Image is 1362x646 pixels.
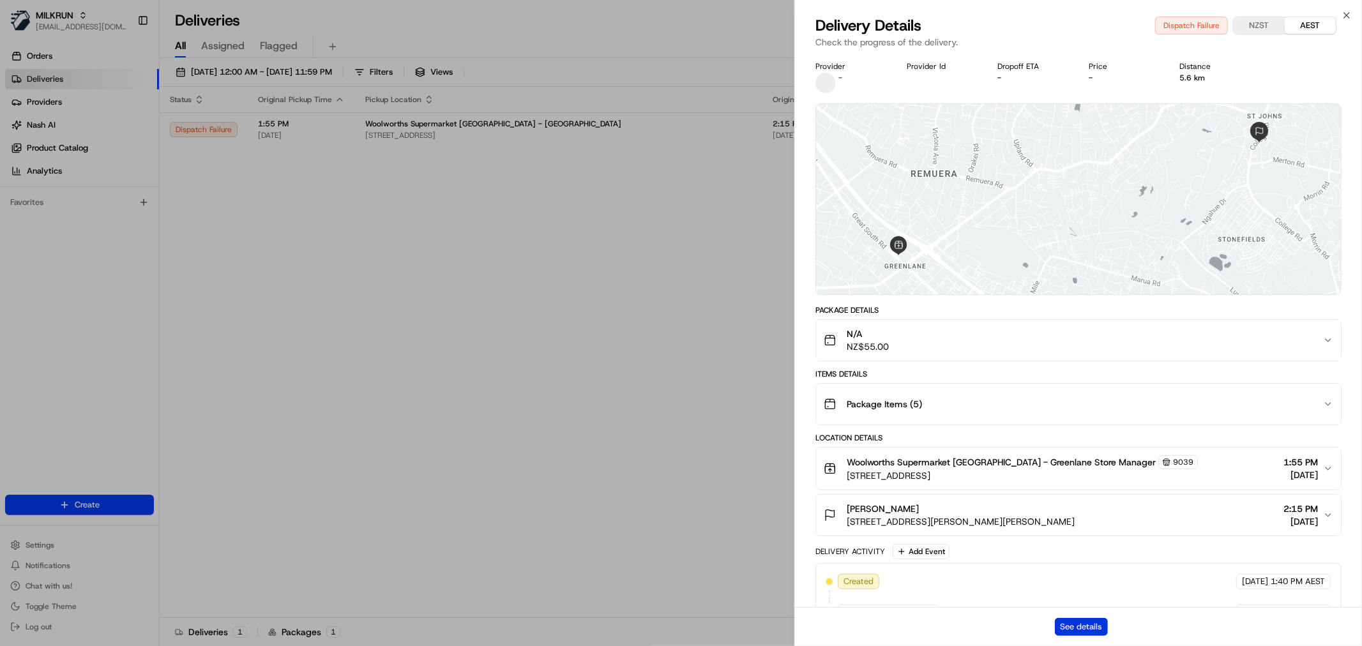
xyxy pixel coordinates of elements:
button: N/ANZ$55.00 [816,320,1341,361]
button: Woolworths Supermarket [GEOGRAPHIC_DATA] - Greenlane Store Manager9039[STREET_ADDRESS]1:55 PM[DATE] [816,447,1341,490]
button: See details [1055,618,1108,636]
span: Woolworths Supermarket [GEOGRAPHIC_DATA] - Greenlane Store Manager [847,456,1156,469]
div: Items Details [815,369,1342,379]
span: [DATE] [1242,576,1268,587]
button: Package Items (5) [816,384,1341,424]
div: Dropoff ETA [998,61,1069,71]
button: NZST [1234,17,1285,34]
p: Check the progress of the delivery. [815,36,1342,49]
button: AEST [1285,17,1336,34]
div: 5.6 km [1180,73,1251,83]
span: [DATE] [1242,606,1268,618]
span: N/A [847,327,889,340]
div: Package Details [815,305,1342,315]
div: Price [1089,61,1160,71]
button: [PERSON_NAME][STREET_ADDRESS][PERSON_NAME][PERSON_NAME]2:15 PM[DATE] [816,495,1341,536]
div: Provider Id [907,61,978,71]
span: Delivery Details [815,15,921,36]
span: 1:40 PM AEST [1271,576,1325,587]
div: Provider [815,61,886,71]
span: [DATE] [1283,469,1318,481]
span: 9039 [1173,457,1193,467]
div: Distance [1180,61,1251,71]
div: Location Details [815,433,1342,443]
span: [DATE] [1283,515,1318,528]
span: Created [844,576,874,587]
div: - [998,73,1069,83]
span: Auto-dispatch Failed [844,606,922,618]
span: [STREET_ADDRESS][PERSON_NAME][PERSON_NAME] [847,515,1075,528]
div: - [1089,73,1160,83]
span: 1:55 PM [1283,456,1318,469]
button: Add Event [893,544,950,559]
span: 2:15 PM [1283,502,1318,515]
span: [STREET_ADDRESS] [847,469,1198,482]
span: NZ$55.00 [847,340,889,353]
span: Package Items ( 5 ) [847,398,922,410]
span: 1:40 PM AEST [1271,606,1325,618]
span: [PERSON_NAME] [847,502,919,515]
span: - [838,73,842,83]
div: Delivery Activity [815,546,885,557]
